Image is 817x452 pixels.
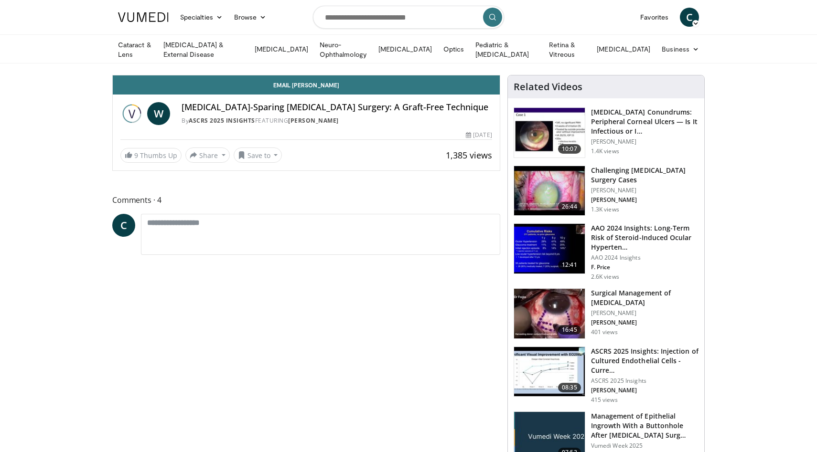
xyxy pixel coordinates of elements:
[656,40,705,59] a: Business
[182,102,492,113] h4: [MEDICAL_DATA]-Sparing [MEDICAL_DATA] Surgery: A Graft-Free Technique
[113,75,500,95] a: Email [PERSON_NAME]
[591,206,619,213] p: 1.3K views
[174,8,228,27] a: Specialties
[249,40,314,59] a: [MEDICAL_DATA]
[514,107,699,158] a: 10:07 [MEDICAL_DATA] Conundrums: Peripheral Corneal Ulcers — Is It Infectious or I… [PERSON_NAME]...
[112,214,135,237] a: C
[591,196,699,204] p: [PERSON_NAME]
[591,309,699,317] p: [PERSON_NAME]
[591,377,699,385] p: ASCRS 2025 Insights
[591,319,699,326] p: [PERSON_NAME]
[514,347,699,404] a: 08:35 ASCRS 2025 Insights: Injection of Cultured Endothelial Cells - Curre… ASCRS 2025 Insights [...
[314,40,373,59] a: Neuro-Ophthalmology
[313,6,504,29] input: Search topics, interventions
[514,81,582,93] h4: Related Videos
[185,147,230,163] button: Share
[147,102,170,125] a: W
[466,131,492,139] div: [DATE]
[591,138,699,146] p: [PERSON_NAME]
[591,396,618,404] p: 415 views
[591,347,699,375] h3: ASCRS 2025 Insights: Injection of Cultured Endothelial Cells - Curre…
[591,387,699,394] p: [PERSON_NAME]
[234,147,282,163] button: Save to
[514,289,585,338] img: 7b07ef4f-7000-4ba4-89ad-39d958bbfcae.150x105_q85_crop-smart_upscale.jpg
[470,40,543,59] a: Pediatric & [MEDICAL_DATA]
[591,107,699,136] h3: [MEDICAL_DATA] Conundrums: Peripheral Corneal Ulcers — Is It Infectious or I…
[373,40,438,59] a: [MEDICAL_DATA]
[591,288,699,307] h3: Surgical Management of [MEDICAL_DATA]
[591,40,656,59] a: [MEDICAL_DATA]
[591,147,619,155] p: 1.4K views
[120,148,182,163] a: 9 Thumbs Up
[543,40,591,59] a: Retina & Vitreous
[558,383,581,392] span: 08:35
[591,254,699,262] p: AAO 2024 Insights
[112,40,158,59] a: Cataract & Lens
[558,325,581,335] span: 16:45
[112,194,500,206] span: Comments 4
[558,202,581,211] span: 26:44
[634,8,674,27] a: Favorites
[158,40,249,59] a: [MEDICAL_DATA] & External Disease
[591,263,699,271] p: F. Price
[591,166,699,185] h3: Challenging [MEDICAL_DATA] Surgery Cases
[118,12,169,22] img: VuMedi Logo
[591,223,699,252] h3: AAO 2024 Insights: Long-Term Risk of Steroid-Induced Ocular Hyperten…
[288,116,339,125] a: [PERSON_NAME]
[182,116,492,125] div: By FEATURING
[514,166,699,216] a: 26:44 Challenging [MEDICAL_DATA] Surgery Cases [PERSON_NAME] [PERSON_NAME] 1.3K views
[514,224,585,273] img: d1bebadf-5ef8-4c82-bd02-47cdd9740fa5.150x105_q85_crop-smart_upscale.jpg
[514,288,699,339] a: 16:45 Surgical Management of [MEDICAL_DATA] [PERSON_NAME] [PERSON_NAME] 401 views
[228,8,272,27] a: Browse
[120,102,143,125] img: ASCRS 2025 Insights
[446,149,492,161] span: 1,385 views
[514,108,585,158] img: 5ede7c1e-2637-46cb-a546-16fd546e0e1e.150x105_q85_crop-smart_upscale.jpg
[558,144,581,154] span: 10:07
[134,151,138,160] span: 9
[591,187,699,194] p: [PERSON_NAME]
[591,328,618,336] p: 401 views
[514,347,585,397] img: 6d52f384-0ebd-4d88-9c91-03f002d9199b.150x105_q85_crop-smart_upscale.jpg
[591,442,699,450] p: Vumedi Week 2025
[438,40,470,59] a: Optics
[189,116,255,125] a: ASCRS 2025 Insights
[514,166,585,216] img: 05a6f048-9eed-46a7-93e1-844e43fc910c.150x105_q85_crop-smart_upscale.jpg
[591,411,699,440] h3: Management of Epithelial Ingrowth With a Buttonhole After [MEDICAL_DATA] Surg…
[514,223,699,281] a: 12:41 AAO 2024 Insights: Long-Term Risk of Steroid-Induced Ocular Hyperten… AAO 2024 Insights F. ...
[558,260,581,270] span: 12:41
[680,8,699,27] a: C
[591,273,619,281] p: 2.6K views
